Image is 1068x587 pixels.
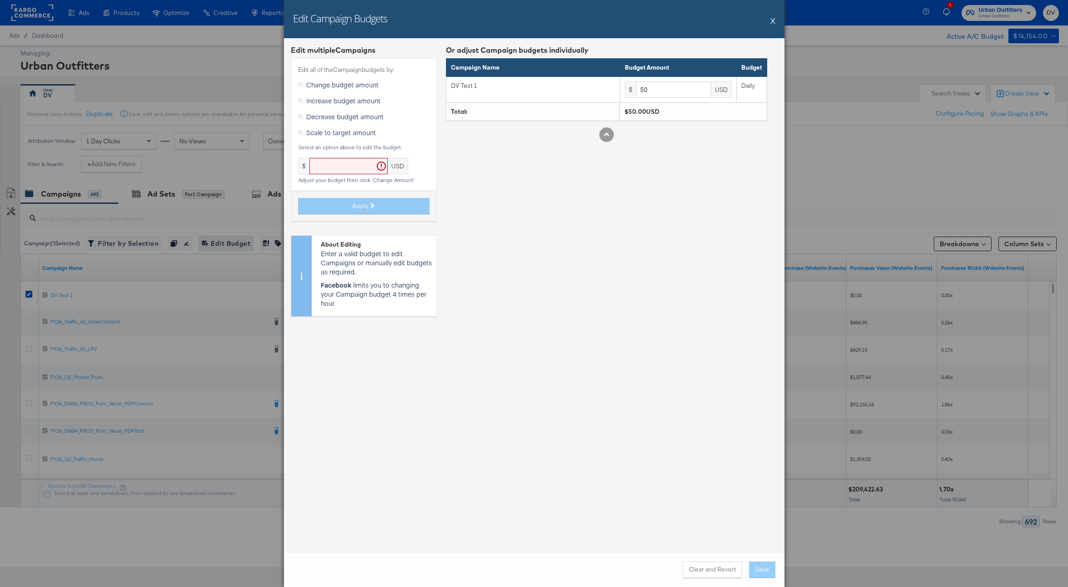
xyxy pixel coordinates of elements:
[321,240,432,249] div: About Editing
[306,96,380,105] span: Increase budget amount
[624,107,762,116] div: $50.00USD
[306,80,379,89] span: Change budget amount
[625,81,636,98] div: $
[737,59,767,77] th: Budget
[446,59,620,77] th: Campaign Name
[293,11,387,25] h2: Edit Campaign Budgets
[306,128,376,137] span: Scale to target amount
[291,45,437,56] div: Edit multiple Campaign s
[388,158,408,174] div: USD
[683,562,742,578] button: Clear and Revert
[298,144,430,151] div: Select an option above to edit the budget.
[298,158,309,174] div: $
[446,45,767,56] div: Or adjust Campaign budgets individually
[451,81,615,90] div: DV Test 1
[737,76,767,103] td: Daily
[321,280,432,308] p: limits you to changing your Campaign budget 4 times per hour.
[321,280,351,289] strong: Facebook
[321,249,432,276] p: Enter a valid budget to edit Campaigns or manually edit budgets as required.
[620,59,737,77] th: Budget Amount
[770,11,775,30] button: X
[711,81,732,98] div: USD
[298,177,430,183] div: Adjust your budget then click 'Change Amount'
[451,107,615,116] div: Total:
[306,112,384,121] span: Decrease budget amount
[298,66,430,74] label: Edit all of the Campaign budgets by:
